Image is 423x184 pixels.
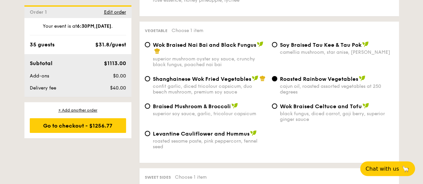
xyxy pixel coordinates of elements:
span: Choose 1 item [175,174,207,180]
div: confit garlic, diced tricolour capsicum, duo beech mushroom, premium soy sauce [153,83,267,95]
img: icon-chef-hat.a58ddaea.svg [259,75,266,81]
span: Delivery fee [30,85,56,91]
input: Wok Braised Celtuce and Tofublack fungus, diced carrot, goji berry, superior ginger sauce [272,104,277,109]
div: + Add another order [30,108,126,113]
span: Roasted Rainbow Vegetables [280,76,358,82]
span: Subtotal [30,60,52,66]
span: Levantine Cauliflower and Hummus [153,131,249,137]
span: Chat with us [365,166,399,172]
img: icon-vegan.f8ff3823.svg [250,130,257,136]
input: Braised Mushroom & Broccolisuperior soy sauce, garlic, tricolour capsicum [145,104,150,109]
span: Wok Braised Celtuce and Tofu [280,103,362,110]
input: ⁠Soy Braised Tau Kee & Tau Pokcamellia mushroom, star anise, [PERSON_NAME] [272,42,277,47]
span: $40.00 [110,85,126,91]
img: icon-vegan.f8ff3823.svg [231,103,238,109]
input: Wok Braised Nai Bai and Black Fungussuperior mushroom oyster soy sauce, crunchy black fungus, poa... [145,42,150,47]
span: Choose 1 item [172,28,203,33]
img: icon-vegan.f8ff3823.svg [362,41,369,47]
strong: [DATE] [96,23,111,29]
span: 🦙 [402,165,410,173]
div: roasted sesame paste, pink peppercorn, fennel seed [153,138,267,150]
div: camellia mushroom, star anise, [PERSON_NAME] [280,49,394,55]
img: icon-vegan.f8ff3823.svg [362,103,369,109]
div: 35 guests [30,41,55,49]
div: cajun oil, roasted assorted vegetables at 250 degrees [280,83,394,95]
span: Braised Mushroom & Broccoli [153,103,231,110]
span: Sweet sides [145,175,171,180]
span: ⁠Soy Braised Tau Kee & Tau Pok [280,42,361,48]
span: Shanghainese Wok Fried Vegetables [153,76,251,82]
div: black fungus, diced carrot, goji berry, superior ginger sauce [280,111,394,122]
span: $1113.00 [104,60,126,66]
span: Edit order [104,9,126,15]
strong: 6:30PM [77,23,94,29]
img: icon-vegan.f8ff3823.svg [257,41,263,47]
div: Go to checkout - $1256.77 [30,118,126,133]
div: superior soy sauce, garlic, tricolour capsicum [153,111,267,117]
span: Vegetable [145,28,168,33]
input: Roasted Rainbow Vegetablescajun oil, roasted assorted vegetables at 250 degrees [272,76,277,81]
span: $0.00 [113,73,126,79]
div: superior mushroom oyster soy sauce, crunchy black fungus, poached nai bai [153,56,267,67]
span: Wok Braised Nai Bai and Black Fungus [153,42,256,48]
input: Levantine Cauliflower and Hummusroasted sesame paste, pink peppercorn, fennel seed [145,131,150,136]
button: Chat with us🦙 [360,161,415,176]
img: icon-chef-hat.a58ddaea.svg [154,48,160,54]
div: Your event is at , . [30,23,126,35]
span: Add-ons [30,73,49,79]
img: icon-vegan.f8ff3823.svg [252,75,258,81]
div: $31.8/guest [95,41,126,49]
span: Order 1 [30,9,49,15]
img: icon-vegan.f8ff3823.svg [359,75,365,81]
input: Shanghainese Wok Fried Vegetablesconfit garlic, diced tricolour capsicum, duo beech mushroom, pre... [145,76,150,81]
